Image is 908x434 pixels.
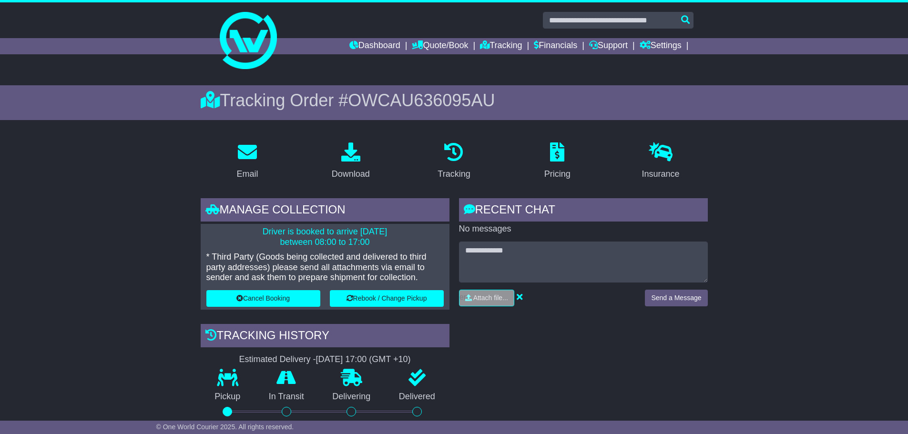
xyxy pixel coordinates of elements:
[201,324,449,350] div: Tracking history
[645,290,707,306] button: Send a Message
[385,392,449,402] p: Delivered
[201,198,449,224] div: Manage collection
[236,168,258,181] div: Email
[642,168,680,181] div: Insurance
[459,198,708,224] div: RECENT CHAT
[206,290,320,307] button: Cancel Booking
[431,139,476,184] a: Tracking
[201,90,708,111] div: Tracking Order #
[538,139,577,184] a: Pricing
[534,38,577,54] a: Financials
[589,38,628,54] a: Support
[349,38,400,54] a: Dashboard
[201,354,449,365] div: Estimated Delivery -
[318,392,385,402] p: Delivering
[348,91,495,110] span: OWCAU636095AU
[316,354,411,365] div: [DATE] 17:00 (GMT +10)
[201,392,255,402] p: Pickup
[480,38,522,54] a: Tracking
[640,38,682,54] a: Settings
[255,392,318,402] p: In Transit
[206,227,444,247] p: Driver is booked to arrive [DATE] between 08:00 to 17:00
[156,423,294,431] span: © One World Courier 2025. All rights reserved.
[332,168,370,181] div: Download
[438,168,470,181] div: Tracking
[206,252,444,283] p: * Third Party (Goods being collected and delivered to third party addresses) please send all atta...
[330,290,444,307] button: Rebook / Change Pickup
[459,224,708,234] p: No messages
[636,139,686,184] a: Insurance
[326,139,376,184] a: Download
[544,168,571,181] div: Pricing
[412,38,468,54] a: Quote/Book
[230,139,264,184] a: Email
